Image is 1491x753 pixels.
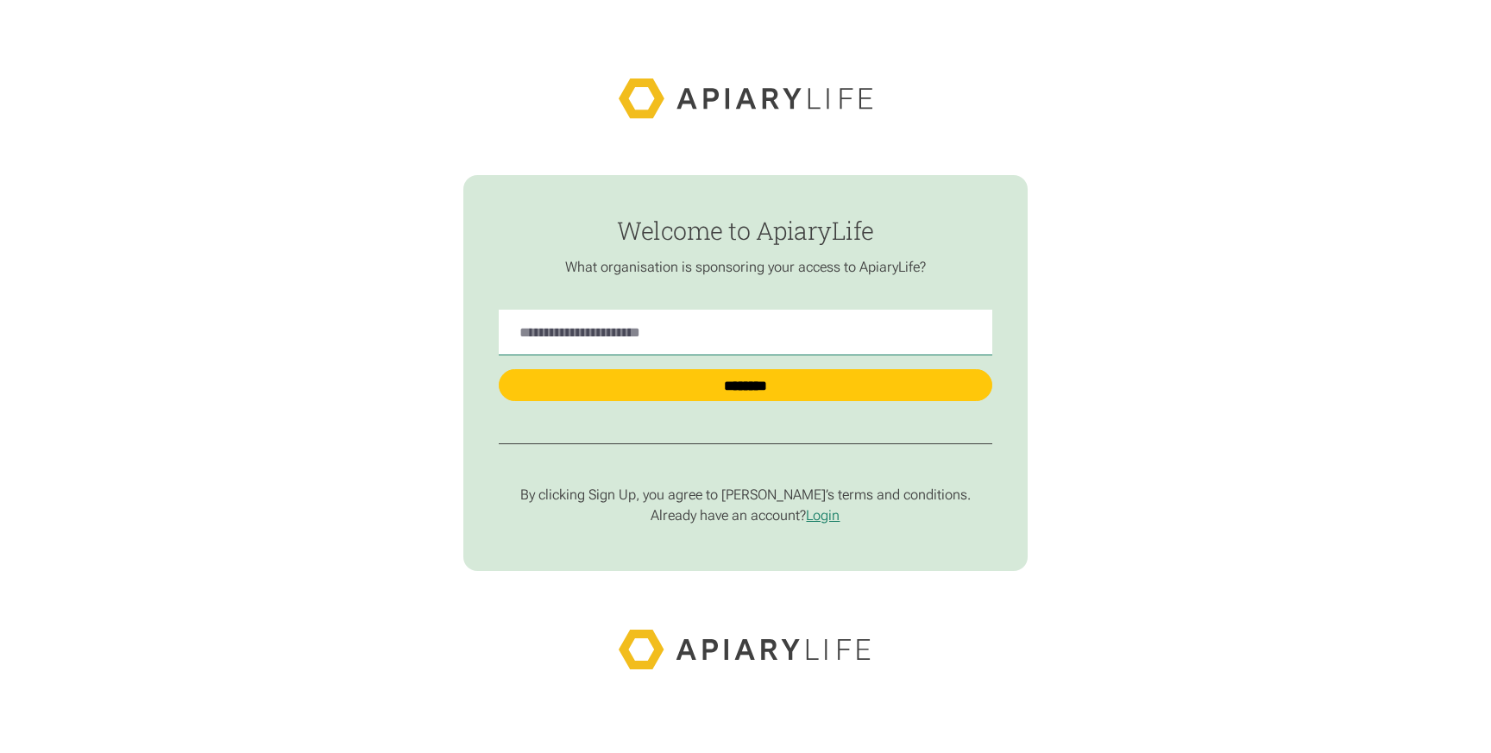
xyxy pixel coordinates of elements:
p: What organisation is sponsoring your access to ApiaryLife? [499,259,992,276]
a: Login [806,507,840,524]
h1: Welcome to ApiaryLife [499,217,992,244]
form: find-employer [463,175,1028,571]
p: By clicking Sign Up, you agree to [PERSON_NAME]’s terms and conditions. [499,486,992,504]
p: Already have an account? [499,507,992,524]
